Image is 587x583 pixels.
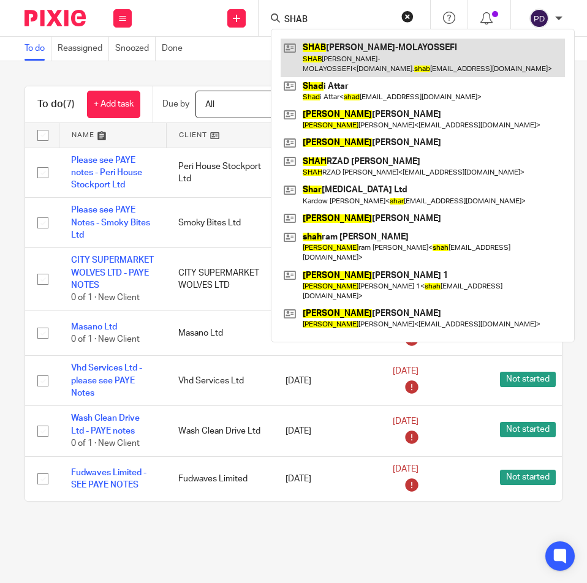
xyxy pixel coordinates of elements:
a: CITY SUPERMARKET WOLVES LTD - PAYE NOTES [71,256,154,290]
input: Search [283,15,393,26]
span: 0 of 1 · New Client [71,335,140,344]
span: [DATE] [393,367,418,375]
td: [DATE] [273,406,381,456]
button: Clear [401,10,414,23]
span: All [205,100,214,109]
td: Vhd Services Ltd [166,356,273,406]
span: (7) [63,99,75,109]
a: Masano Ltd [71,323,117,331]
td: Smoky Bites Ltd [166,198,273,248]
a: Done [162,37,189,61]
span: Not started [500,372,556,387]
span: Not started [500,422,556,437]
td: Wash Clean Drive Ltd [166,406,273,456]
a: Fudwaves Limited - SEE PAYE NOTES [71,468,146,489]
a: Vhd Services Ltd - please see PAYE Notes [71,364,142,397]
td: Fudwaves Limited [166,456,273,501]
span: [DATE] [393,417,418,426]
img: svg%3E [529,9,549,28]
td: Masano Ltd [166,310,273,356]
a: Reassigned [58,37,109,61]
span: 0 of 1 · New Client [71,294,140,303]
a: Wash Clean Drive Ltd - PAYE notes [71,414,140,435]
a: + Add task [87,91,140,118]
span: 0 of 1 · New Client [71,439,140,448]
td: Peri House Stockport Ltd [166,148,273,198]
h1: To do [37,98,75,111]
td: [DATE] [273,356,381,406]
span: [DATE] [393,465,418,473]
a: Snoozed [115,37,156,61]
a: Please see PAYE notes - Peri House Stockport Ltd [71,156,142,190]
a: Please see PAYE Notes - Smoky Bites Ltd [71,206,150,239]
td: [DATE] [273,456,381,501]
td: CITY SUPERMARKET WOLVES LTD [166,248,273,311]
img: Pixie [25,10,86,26]
a: To do [25,37,51,61]
span: Not started [500,470,556,485]
p: Due by [162,98,189,110]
